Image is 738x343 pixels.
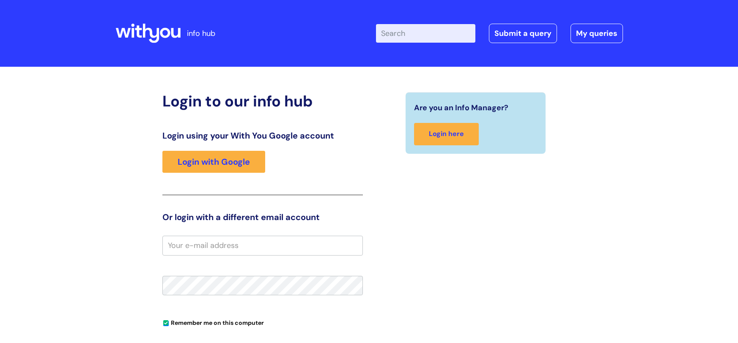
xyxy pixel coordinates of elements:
[571,24,623,43] a: My queries
[414,101,508,114] span: Are you an Info Manager?
[162,212,363,222] h3: Or login with a different email account
[162,131,363,141] h3: Login using your With You Google account
[414,123,479,145] a: Login here
[162,316,363,329] div: You can uncheck this option if you're logging in from a shared device
[376,24,475,43] input: Search
[162,151,265,173] a: Login with Google
[187,27,215,40] p: info hub
[162,317,264,327] label: Remember me on this computer
[489,24,557,43] a: Submit a query
[162,92,363,110] h2: Login to our info hub
[162,236,363,255] input: Your e-mail address
[163,321,169,326] input: Remember me on this computer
